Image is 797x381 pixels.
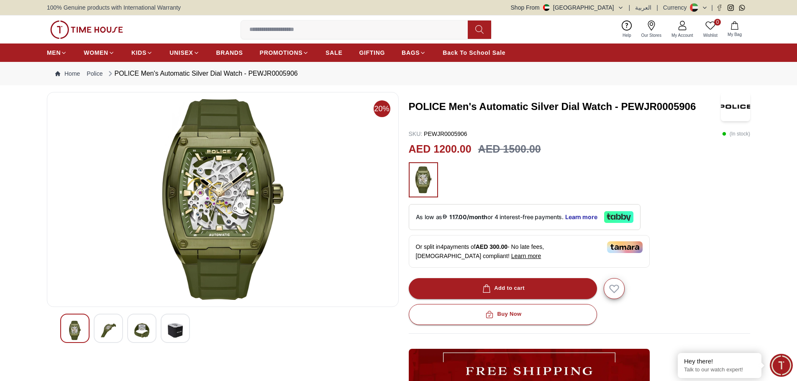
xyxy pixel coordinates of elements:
span: My Account [668,32,697,38]
button: My Bag [723,20,747,39]
a: Help [618,19,636,40]
img: POLICE Men's Automatic Silver Dial Watch - PEWJR0005906 [721,92,750,121]
a: UNISEX [169,45,199,60]
a: Back To School Sale [443,45,505,60]
span: BRANDS [216,49,243,57]
a: Facebook [716,5,723,11]
img: POLICE Men's Automatic Silver Dial Watch - PEWJR0005906 [54,99,392,300]
a: SALE [325,45,342,60]
a: Home [55,69,80,78]
button: Shop From[GEOGRAPHIC_DATA] [511,3,624,12]
span: Learn more [511,253,541,259]
p: Talk to our watch expert! [684,366,755,373]
img: United Arab Emirates [543,4,550,11]
p: ( In stock ) [722,130,750,138]
span: | [656,3,658,12]
span: | [629,3,630,12]
img: ... [413,166,434,193]
a: Our Stores [636,19,666,40]
div: Add to cart [481,284,525,293]
img: POLICE Men's Automatic Silver Dial Watch - PEWJR0005906 [134,321,149,340]
span: My Bag [724,31,745,38]
span: | [711,3,713,12]
img: POLICE Men's Automatic Silver Dial Watch - PEWJR0005906 [168,321,183,340]
img: ... [50,20,123,39]
a: BRANDS [216,45,243,60]
img: Tamara [607,241,643,253]
a: Whatsapp [739,5,745,11]
button: العربية [635,3,651,12]
span: GIFTING [359,49,385,57]
img: POLICE Men's Automatic Silver Dial Watch - PEWJR0005906 [67,321,82,340]
span: Back To School Sale [443,49,505,57]
div: POLICE Men's Automatic Silver Dial Watch - PEWJR0005906 [106,69,298,79]
a: 0Wishlist [698,19,723,40]
span: 0 [714,19,721,26]
span: Wishlist [700,32,721,38]
h3: POLICE Men's Automatic Silver Dial Watch - PEWJR0005906 [409,100,721,113]
a: PROMOTIONS [260,45,309,60]
h3: AED 1500.00 [478,141,541,157]
div: Buy Now [484,309,521,319]
h2: AED 1200.00 [409,141,472,157]
span: Help [619,32,635,38]
span: PROMOTIONS [260,49,303,57]
span: KIDS [131,49,146,57]
span: UNISEX [169,49,193,57]
div: Or split in 4 payments of - No late fees, [DEMOGRAPHIC_DATA] compliant! [409,235,650,268]
p: PEWJR0005906 [409,130,467,138]
a: GIFTING [359,45,385,60]
span: SKU : [409,130,423,137]
button: Add to cart [409,278,597,299]
span: AED 300.00 [476,243,507,250]
img: POLICE Men's Automatic Silver Dial Watch - PEWJR0005906 [101,321,116,340]
a: WOMEN [84,45,115,60]
span: Our Stores [638,32,665,38]
div: Currency [663,3,690,12]
a: Instagram [728,5,734,11]
span: BAGS [402,49,420,57]
a: MEN [47,45,67,60]
span: 20% [374,100,390,117]
div: Chat Widget [770,354,793,377]
button: Buy Now [409,304,597,325]
span: SALE [325,49,342,57]
a: BAGS [402,45,426,60]
span: WOMEN [84,49,108,57]
span: MEN [47,49,61,57]
a: KIDS [131,45,153,60]
div: Hey there! [684,357,755,366]
a: Police [87,69,103,78]
nav: Breadcrumb [47,62,750,85]
span: 100% Genuine products with International Warranty [47,3,181,12]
